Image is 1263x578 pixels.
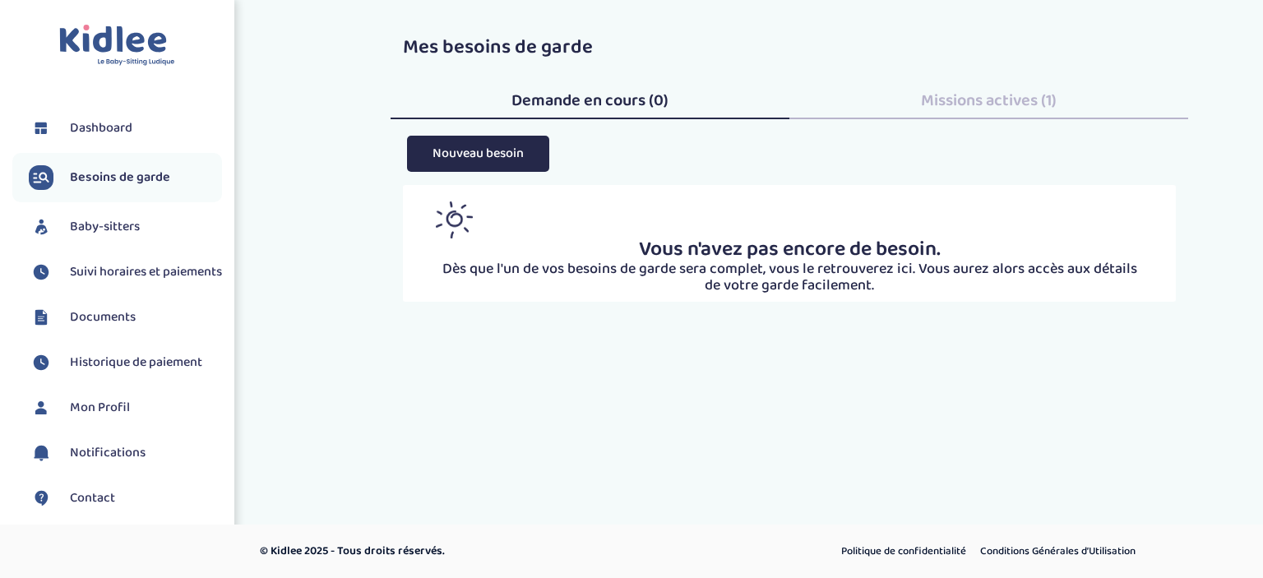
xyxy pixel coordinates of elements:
[70,217,140,237] span: Baby-sitters
[29,441,222,465] a: Notifications
[921,87,1057,113] span: Missions actives (1)
[29,260,53,284] img: suivihoraire.svg
[29,350,53,375] img: suivihoraire.svg
[29,305,222,330] a: Documents
[436,238,1143,261] p: Vous n'avez pas encore de besoin.
[70,353,202,372] span: Historique de paiement
[29,165,222,190] a: Besoins de garde
[407,136,549,171] button: Nouveau besoin
[59,25,175,67] img: logo.svg
[403,31,593,63] span: Mes besoins de garde
[70,398,130,418] span: Mon Profil
[70,262,222,282] span: Suivi horaires et paiements
[436,261,1143,294] p: Dès que l'un de vos besoins de garde sera complet, vous le retrouverez ici. Vous aurez alors accè...
[29,486,53,511] img: contact.svg
[70,488,115,508] span: Contact
[29,116,53,141] img: dashboard.svg
[70,307,136,327] span: Documents
[511,87,669,113] span: Demande en cours (0)
[70,443,146,463] span: Notifications
[436,201,473,238] img: inscription_membre_sun.png
[974,541,1141,562] a: Conditions Générales d’Utilisation
[29,215,53,239] img: babysitters.svg
[70,168,170,187] span: Besoins de garde
[29,441,53,465] img: notification.svg
[29,260,222,284] a: Suivi horaires et paiements
[29,395,222,420] a: Mon Profil
[29,305,53,330] img: documents.svg
[835,541,972,562] a: Politique de confidentialité
[29,486,222,511] a: Contact
[29,165,53,190] img: besoin.svg
[29,350,222,375] a: Historique de paiement
[70,118,132,138] span: Dashboard
[29,395,53,420] img: profil.svg
[29,116,222,141] a: Dashboard
[260,543,701,560] p: © Kidlee 2025 - Tous droits réservés.
[29,215,222,239] a: Baby-sitters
